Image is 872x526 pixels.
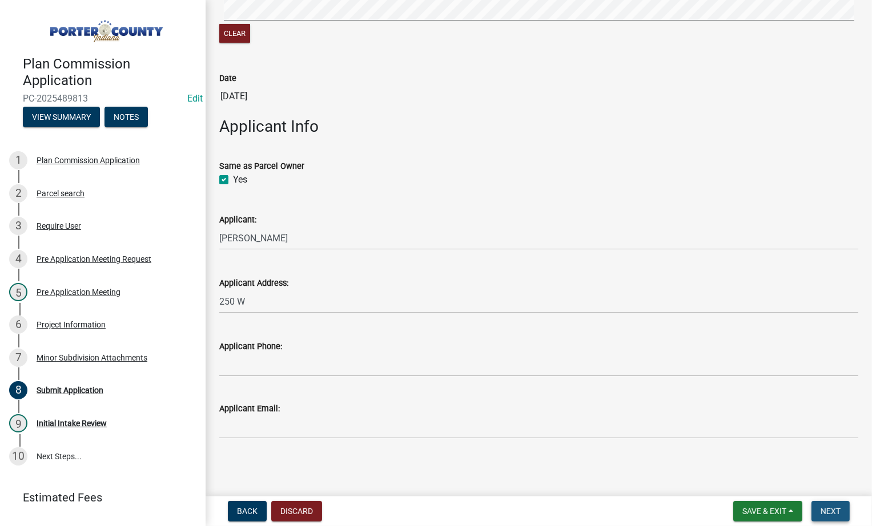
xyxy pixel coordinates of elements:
div: 8 [9,381,27,399]
div: 2 [9,184,27,203]
button: Next [811,501,850,521]
label: Applicant: [219,216,256,224]
label: Same as Parcel Owner [219,163,304,171]
button: Save & Exit [733,501,802,521]
div: 9 [9,414,27,432]
button: Clear [219,24,250,43]
div: 10 [9,447,27,466]
div: Minor Subdivision Attachments [37,354,147,362]
wm-modal-confirm: Edit Application Number [187,93,203,104]
label: Applicant Address: [219,280,288,288]
div: 4 [9,250,27,268]
div: Submit Application [37,386,103,394]
wm-modal-confirm: Summary [23,114,100,123]
div: Project Information [37,321,106,329]
h3: Applicant Info [219,117,858,136]
div: 7 [9,349,27,367]
a: Edit [187,93,203,104]
button: Discard [271,501,322,521]
div: 1 [9,151,27,169]
label: Yes [233,173,247,187]
div: Require User [37,222,81,230]
div: Pre Application Meeting Request [37,255,151,263]
span: PC-2025489813 [23,93,183,104]
wm-modal-confirm: Notes [105,114,148,123]
h4: Plan Commission Application [23,56,196,89]
span: Back [237,507,258,516]
div: 5 [9,283,27,301]
div: 3 [9,217,27,235]
label: Applicant Phone: [219,343,282,351]
a: Estimated Fees [9,486,187,509]
button: Notes [105,107,148,127]
label: Applicant Email: [219,405,280,413]
span: Save & Exit [742,507,786,516]
div: Parcel search [37,189,85,197]
div: Plan Commission Application [37,156,140,164]
label: Date [219,75,236,83]
div: 6 [9,315,27,334]
button: Back [228,501,267,521]
div: Initial Intake Review [37,419,107,427]
img: Porter County, Indiana [23,12,187,44]
div: Pre Application Meeting [37,288,120,296]
button: View Summary [23,107,100,127]
span: Next [821,507,841,516]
